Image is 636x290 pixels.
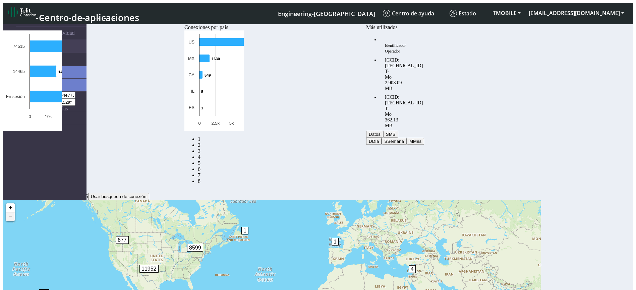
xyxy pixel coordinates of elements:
button: TMOBILE [489,7,525,19]
a: Centro de ayuda [380,7,447,20]
span: Engineering-[GEOGRAPHIC_DATA] [278,10,375,18]
button: [EMAIL_ADDRESS][DOMAIN_NAME] [525,7,628,19]
img: knowledge.svg [383,10,390,17]
a: Centro de aplicaciones [8,5,138,21]
img: status.svg [450,10,457,17]
span: Centro de ayuda [383,10,434,17]
a: Tu instancia actual de la plataforma [278,7,375,19]
span: Estado [450,10,476,17]
span: Centro de aplicaciones [39,11,139,24]
a: Estado [447,7,489,20]
img: logo-telit-cinterion-gw-new.png [8,7,36,18]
